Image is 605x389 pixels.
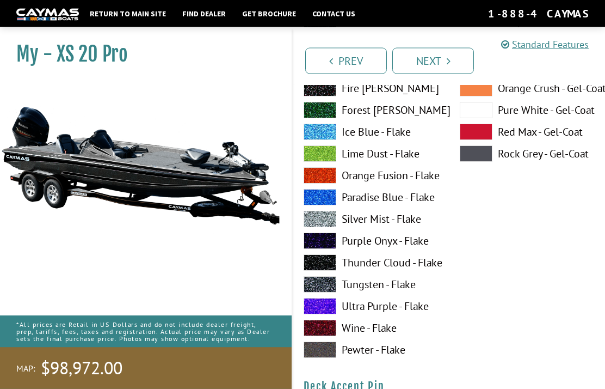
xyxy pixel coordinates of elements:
label: Pewter - Flake [304,342,438,358]
span: $98,972.00 [41,357,122,380]
label: Thunder Cloud - Flake [304,255,438,271]
label: Silver Mist - Flake [304,211,438,228]
label: Wine - Flake [304,320,438,337]
h1: My - XS 20 Pro [16,42,264,66]
img: white-logo-c9c8dbefe5ff5ceceb0f0178aa75bf4bb51f6bca0971e226c86eb53dfe498488.png [16,9,79,20]
ul: Pagination [302,46,605,74]
label: Pure White - Gel-Coat [460,102,594,119]
label: Ultra Purple - Flake [304,299,438,315]
label: Paradise Blue - Flake [304,190,438,206]
label: Fire [PERSON_NAME] [304,81,438,97]
label: Orange Fusion - Flake [304,168,438,184]
a: Next [392,48,474,74]
label: Forest [PERSON_NAME] [304,102,438,119]
p: *All prices are Retail in US Dollars and do not include dealer freight, prep, tariffs, fees, taxe... [16,315,275,348]
a: Find Dealer [177,7,231,21]
a: Return to main site [84,7,171,21]
a: Contact Us [307,7,361,21]
label: Rock Grey - Gel-Coat [460,146,594,162]
label: Lime Dust - Flake [304,146,438,162]
a: Get Brochure [237,7,301,21]
a: Prev [305,48,387,74]
label: Tungsten - Flake [304,277,438,293]
label: Ice Blue - Flake [304,124,438,141]
span: MAP: [16,363,35,374]
label: Orange Crush - Gel-Coat [460,81,594,97]
label: Purple Onyx - Flake [304,233,438,250]
a: Standard Features [501,38,589,51]
div: 1-888-4CAYMAS [488,7,589,21]
label: Red Max - Gel-Coat [460,124,594,141]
